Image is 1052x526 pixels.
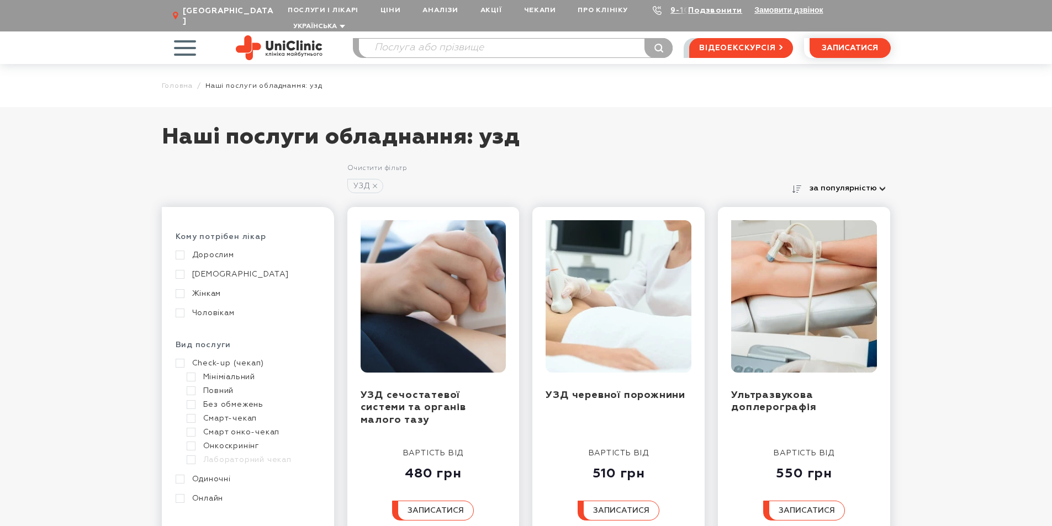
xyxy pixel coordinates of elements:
a: Повний [187,386,318,396]
div: 550 грн [763,459,845,482]
span: вартість від [403,449,464,457]
a: Смарт онко-чекап [187,427,318,437]
a: Онлайн [176,493,318,503]
a: Одиночні [176,474,318,484]
img: УЗД черевної порожнини [546,220,691,373]
a: відеоекскурсія [689,38,792,58]
div: Вид послуги [176,340,320,358]
span: Українська [293,23,337,30]
a: Очистити фільтр [347,165,407,172]
span: записатися [822,44,878,52]
div: 510 грн [578,459,659,482]
a: Чоловікам [176,308,318,318]
input: Послуга або прізвище [359,39,673,57]
span: записатися [593,507,649,514]
a: [DEMOGRAPHIC_DATA] [176,269,318,279]
button: записатися [763,501,845,520]
a: Дорослим [176,250,318,260]
button: Замовити дзвінок [754,6,823,14]
a: Без обмежень [187,400,318,410]
span: [GEOGRAPHIC_DATA] [183,6,277,26]
span: записатися [408,507,464,514]
span: записатися [779,507,835,514]
a: Мініміальний [187,372,318,382]
button: записатися [578,501,659,520]
a: Ультразвукова доплерографія [731,390,816,413]
span: вартість від [589,449,649,457]
a: Check-up (чекап) [176,358,318,368]
a: Жінкам [176,289,318,299]
span: відеоекскурсія [699,39,775,57]
a: Онкоскринінг [187,441,318,451]
a: УЗД [347,179,383,193]
div: 480 грн [392,459,474,482]
button: записатися [392,501,474,520]
button: за популярністю [805,180,891,196]
span: вартість від [774,449,834,457]
a: Головна [162,82,193,90]
img: Uniclinic [236,35,323,60]
span: Наші послуги обладнання: узд [205,82,322,90]
div: Кому потрібен лікар [176,232,320,250]
a: Смарт-чекап [187,413,318,423]
img: УЗД сечостатевої системи та органів малого тазу [361,220,506,373]
a: УЗД сечостатевої системи та органів малого тазу [361,390,466,425]
button: Українська [290,23,345,31]
img: Ультразвукова доплерографія [731,220,877,373]
button: записатися [810,38,891,58]
h1: Наші послуги обладнання: узд [162,124,891,162]
a: УЗД черевної порожнини [546,390,685,400]
a: Подзвонити [688,7,742,14]
a: 9-103 [670,7,695,14]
